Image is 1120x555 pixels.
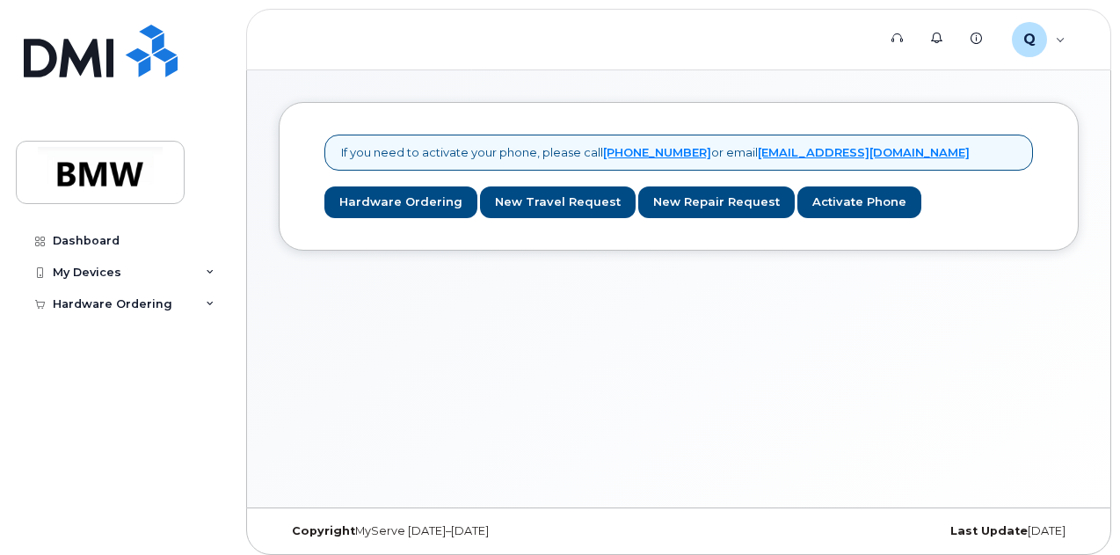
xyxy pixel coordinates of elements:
[812,524,1079,538] div: [DATE]
[758,145,970,159] a: [EMAIL_ADDRESS][DOMAIN_NAME]
[480,186,636,219] a: New Travel Request
[638,186,795,219] a: New Repair Request
[950,524,1028,537] strong: Last Update
[279,524,545,538] div: MyServe [DATE]–[DATE]
[341,144,970,161] p: If you need to activate your phone, please call or email
[797,186,921,219] a: Activate Phone
[324,186,477,219] a: Hardware Ordering
[603,145,711,159] a: [PHONE_NUMBER]
[292,524,355,537] strong: Copyright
